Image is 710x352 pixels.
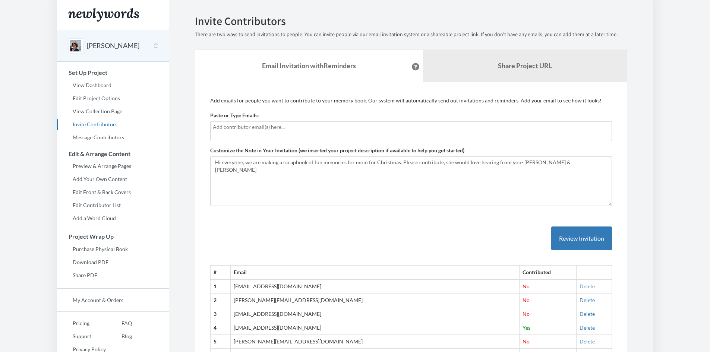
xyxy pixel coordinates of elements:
[57,174,169,185] a: Add Your Own Content
[57,213,169,224] a: Add a Word Cloud
[106,318,132,329] a: FAQ
[57,233,169,240] h3: Project Wrap Up
[523,283,530,289] span: No
[210,307,230,321] th: 3
[213,123,609,131] input: Add contributor email(s) here...
[57,69,169,76] h3: Set Up Project
[210,97,612,104] p: Add emails for people you want to contribute to your memory book. Our system will automatically s...
[580,338,595,345] a: Delete
[57,80,169,91] a: View Dashboard
[580,297,595,303] a: Delete
[230,266,520,279] th: Email
[57,318,106,329] a: Pricing
[68,8,139,22] img: Newlywords logo
[210,266,230,279] th: #
[523,297,530,303] span: No
[87,41,139,51] button: [PERSON_NAME]
[57,132,169,143] a: Message Contributors
[580,311,595,317] a: Delete
[210,112,259,119] label: Paste or Type Emails:
[262,61,356,70] strong: Email Invitation with Reminders
[57,161,169,172] a: Preview & Arrange Pages
[520,266,576,279] th: Contributed
[57,119,169,130] a: Invite Contributors
[580,324,595,331] a: Delete
[210,335,230,349] th: 5
[57,244,169,255] a: Purchase Physical Book
[230,279,520,293] td: [EMAIL_ADDRESS][DOMAIN_NAME]
[230,335,520,349] td: [PERSON_NAME][EMAIL_ADDRESS][DOMAIN_NAME]
[230,294,520,307] td: [PERSON_NAME][EMAIL_ADDRESS][DOMAIN_NAME]
[210,147,464,154] label: Customize the Note in Your Invitation (we inserted your project description if available to help ...
[57,187,169,198] a: Edit Front & Back Covers
[551,226,612,251] button: Review Invitation
[57,295,169,306] a: My Account & Orders
[57,257,169,268] a: Download PDF
[57,270,169,281] a: Share PDF
[57,106,169,117] a: View Collection Page
[57,200,169,211] a: Edit Contributor List
[57,93,169,104] a: Edit Project Options
[523,324,530,331] span: Yes
[523,311,530,317] span: No
[57,331,106,342] a: Support
[195,15,627,27] h2: Invite Contributors
[210,156,612,206] textarea: Hi everyone, we are making a scrapbook of fun memories for mom for Christmas. Please contribute, ...
[195,31,627,38] p: There are two ways to send invitations to people. You can invite people via our email invitation ...
[210,321,230,335] th: 4
[106,331,132,342] a: Blog
[210,294,230,307] th: 2
[57,150,169,157] h3: Edit & Arrange Content
[210,279,230,293] th: 1
[580,283,595,289] a: Delete
[230,307,520,321] td: [EMAIL_ADDRESS][DOMAIN_NAME]
[523,338,530,345] span: No
[498,61,552,70] b: Share Project URL
[230,321,520,335] td: [EMAIL_ADDRESS][DOMAIN_NAME]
